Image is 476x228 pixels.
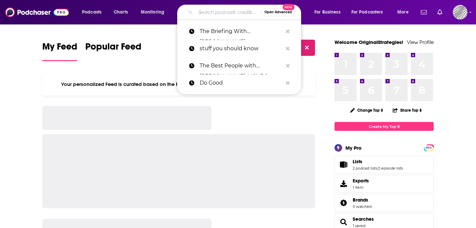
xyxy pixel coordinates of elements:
[392,104,422,117] button: Share Top 8
[85,41,141,56] span: Popular Feed
[42,73,315,95] div: Your personalized Feed is curated based on the Podcasts, Creators, Users, and Lists that you Follow.
[353,178,369,184] span: Exports
[393,7,417,18] button: open menu
[337,217,350,227] a: Searches
[42,41,77,56] span: My Feed
[453,5,467,19] button: Show profile menu
[335,175,434,193] a: Exports
[353,216,374,222] a: Searches
[264,11,292,14] span: Open Advanced
[407,39,434,45] a: View Profile
[136,7,173,18] button: open menu
[335,194,434,212] span: Brands
[353,223,365,228] a: 1 saved
[195,7,261,18] input: Search podcasts, credits, & more...
[353,197,372,203] a: Brands
[337,198,350,208] a: Brands
[337,160,350,169] a: Lists
[261,8,295,16] button: Open AdvancedNew
[418,7,429,18] a: Show notifications dropdown
[42,41,77,61] a: My Feed
[114,8,128,17] span: Charts
[335,156,434,173] span: Lists
[310,7,349,18] button: open menu
[435,7,445,18] a: Show notifications dropdown
[347,7,393,18] button: open menu
[397,8,409,17] span: More
[85,41,141,61] a: Popular Feed
[345,145,362,151] div: My Pro
[177,74,301,92] a: Do Good
[453,5,467,19] span: Logged in as OriginalStrategies
[353,166,377,171] a: 2 podcast lists
[335,122,434,131] a: Create My Top 8
[353,159,362,165] span: Lists
[335,39,403,45] a: Welcome OriginalStrategies!
[351,8,383,17] span: For Podcasters
[141,8,164,17] span: Monitoring
[378,166,403,171] a: 0 episode lists
[353,159,403,165] a: Lists
[425,145,433,150] a: PRO
[353,197,368,203] span: Brands
[177,23,301,40] a: The Briefing With [PERSON_NAME]
[177,40,301,57] a: stuff you should know
[353,185,369,190] span: 1 item
[314,8,340,17] span: For Business
[453,5,467,19] img: User Profile
[200,57,283,74] p: The Best People with Nicolle Wallace. MSNBC.
[337,179,350,188] span: Exports
[77,7,110,18] button: open menu
[82,8,101,17] span: Podcasts
[283,4,295,10] span: New
[109,7,132,18] a: Charts
[5,6,69,19] img: Podchaser - Follow, Share and Rate Podcasts
[353,204,372,209] a: 0 watched
[346,106,387,114] button: Change Top 8
[200,40,283,57] p: stuff you should know
[183,5,307,20] div: Search podcasts, credits, & more...
[200,23,283,40] p: The Briefing With Steve Scully
[177,57,301,74] a: The Best People with [PERSON_NAME]. MSNBC.
[200,74,283,92] p: Do Good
